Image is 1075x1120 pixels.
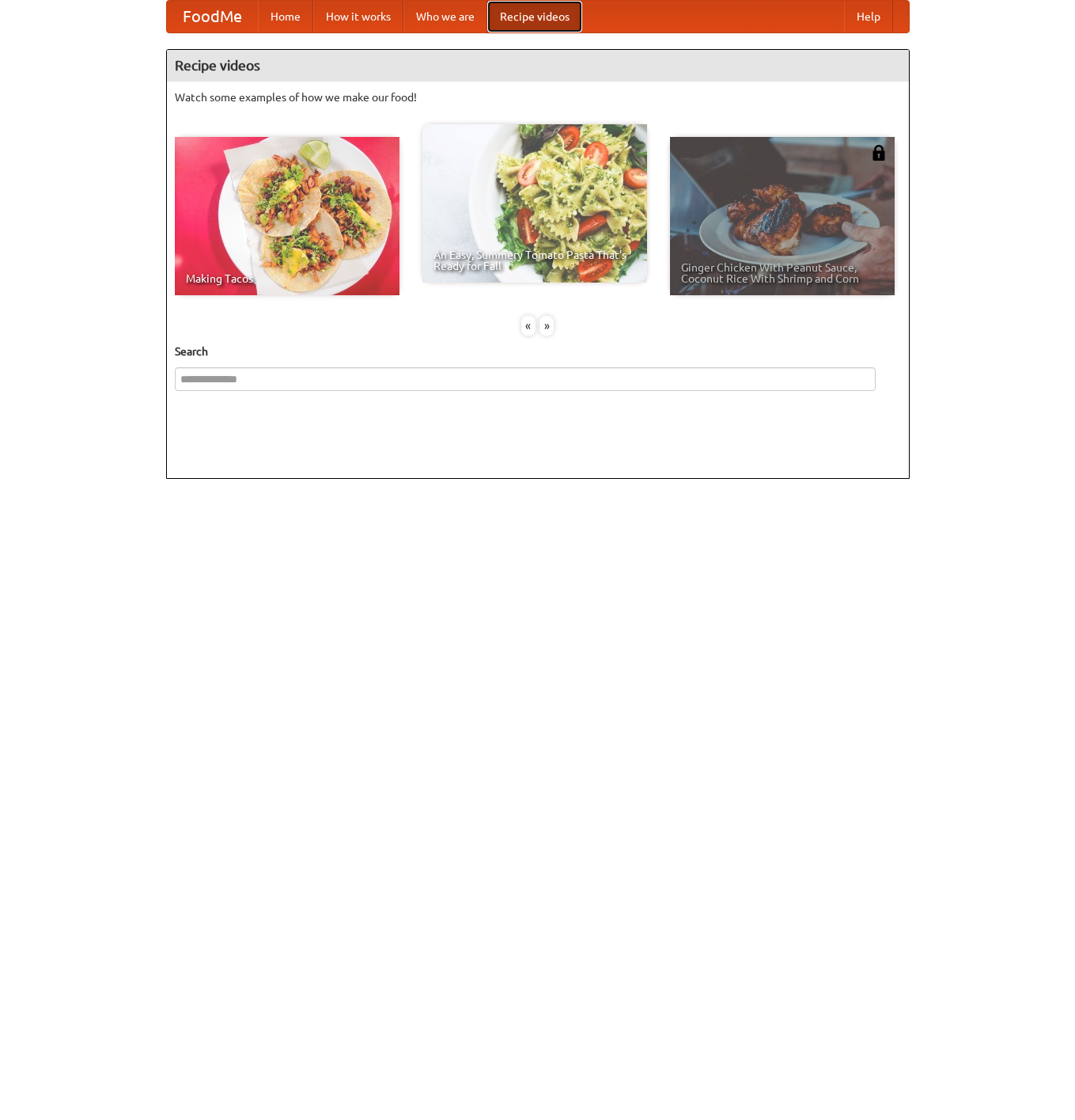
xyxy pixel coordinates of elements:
a: Who we are [403,1,487,32]
a: Making Tacos [175,137,399,295]
div: « [521,316,536,336]
a: Help [844,1,893,32]
span: An Easy, Summery Tomato Pasta That's Ready for Fall [433,249,636,271]
div: » [539,316,554,336]
p: Watch some examples of how we make our food! [175,89,901,105]
a: An Easy, Summery Tomato Pasta That's Ready for Fall [422,124,647,283]
img: 483408.png [871,145,887,161]
a: How it works [313,1,403,32]
a: FoodMe [167,1,258,32]
span: Making Tacos [186,273,388,284]
a: Home [258,1,313,32]
a: Recipe videos [487,1,582,32]
h5: Search [175,344,901,359]
h4: Recipe videos [167,50,909,82]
